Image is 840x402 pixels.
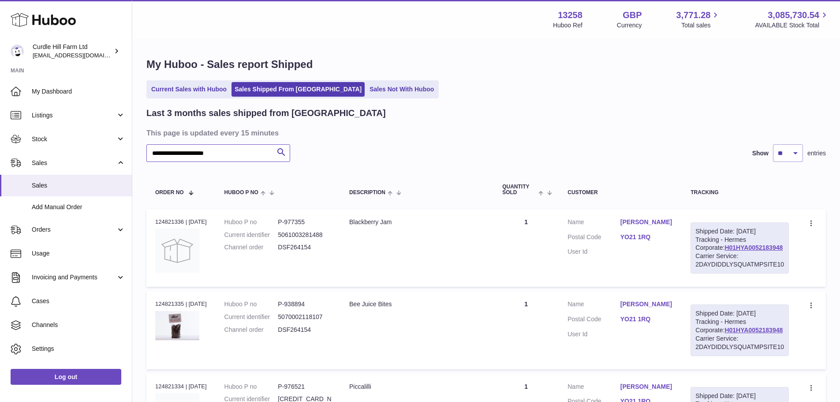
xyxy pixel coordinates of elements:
span: Channels [32,321,125,329]
div: Tracking [691,190,789,195]
span: Usage [32,249,125,258]
span: My Dashboard [32,87,125,96]
dt: Huboo P no [224,300,278,308]
div: 124821334 | [DATE] [155,383,207,391]
img: no-photo.jpg [155,229,199,273]
dt: Channel order [224,326,278,334]
span: Cases [32,297,125,305]
div: Huboo Ref [553,21,582,30]
span: AVAILABLE Stock Total [755,21,829,30]
img: 1705935836.jpg [155,311,199,341]
dd: P-938894 [278,300,332,308]
a: Sales Not With Huboo [366,82,437,97]
dt: Postal Code [567,233,620,244]
span: Settings [32,345,125,353]
span: entries [807,149,826,158]
h1: My Huboo - Sales report Shipped [146,57,826,71]
div: Blackberry Jam [349,218,485,226]
a: Current Sales with Huboo [148,82,230,97]
a: H01HYA0052183948 [724,244,783,251]
dd: DSF264154 [278,326,332,334]
dt: Current identifier [224,313,278,321]
dt: Channel order [224,243,278,252]
span: 3,085,730.54 [768,9,819,21]
dt: Current identifier [224,231,278,239]
span: Quantity Sold [502,184,536,195]
span: Invoicing and Payments [32,273,116,282]
a: Log out [11,369,121,385]
dt: Name [567,218,620,229]
span: 3,771.28 [676,9,711,21]
a: 3,771.28 Total sales [676,9,721,30]
label: Show [752,149,769,158]
span: Add Manual Order [32,203,125,211]
dd: 5070002118107 [278,313,332,321]
td: 1 [493,209,559,287]
td: 1 [493,291,559,369]
div: Currency [617,21,642,30]
a: Sales Shipped From [GEOGRAPHIC_DATA] [231,82,365,97]
span: Stock [32,135,116,143]
div: Piccalilli [349,383,485,391]
a: H01HYA0052183948 [724,327,783,334]
dt: Huboo P no [224,383,278,391]
a: [PERSON_NAME] [620,300,673,308]
span: Order No [155,190,184,195]
div: Tracking - Hermes Corporate: [691,304,789,356]
div: Customer [567,190,673,195]
span: Sales [32,181,125,190]
dt: User Id [567,248,620,256]
strong: 13258 [558,9,582,21]
a: [PERSON_NAME] [620,218,673,226]
dd: 5061003281488 [278,231,332,239]
span: Huboo P no [224,190,258,195]
div: Shipped Date: [DATE] [695,309,784,318]
div: Carrier Service: 2DAYDIDDLYSQUATMPSITE10 [695,334,784,351]
h2: Last 3 months sales shipped from [GEOGRAPHIC_DATA] [146,107,386,119]
span: Orders [32,225,116,234]
dt: User Id [567,330,620,338]
img: internalAdmin-13258@internal.huboo.com [11,45,24,58]
div: Curdle Hill Farm Ltd [33,43,112,60]
div: Bee Juice Bites [349,300,485,308]
dt: Name [567,300,620,311]
a: YO21 1RQ [620,315,673,323]
div: Shipped Date: [DATE] [695,227,784,236]
span: Sales [32,159,116,167]
span: Description [349,190,385,195]
h3: This page is updated every 15 minutes [146,128,824,138]
div: Tracking - Hermes Corporate: [691,222,789,274]
a: 3,085,730.54 AVAILABLE Stock Total [755,9,829,30]
dd: P-976521 [278,383,332,391]
strong: GBP [623,9,642,21]
a: [PERSON_NAME] [620,383,673,391]
dt: Name [567,383,620,393]
dd: P-977355 [278,218,332,226]
div: 124821336 | [DATE] [155,218,207,226]
div: Carrier Service: 2DAYDIDDLYSQUATMPSITE10 [695,252,784,269]
span: [EMAIL_ADDRESS][DOMAIN_NAME] [33,52,130,59]
a: YO21 1RQ [620,233,673,241]
dt: Huboo P no [224,218,278,226]
div: 124821335 | [DATE] [155,300,207,308]
dt: Postal Code [567,315,620,326]
dd: DSF264154 [278,243,332,252]
span: Listings [32,111,116,120]
div: Shipped Date: [DATE] [695,392,784,400]
span: Total sales [681,21,721,30]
